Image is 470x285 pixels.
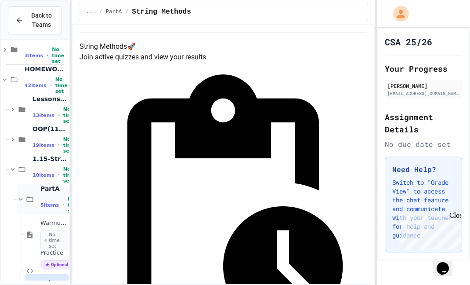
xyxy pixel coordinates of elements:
[385,36,432,48] h1: CSA 25/26
[8,6,62,34] button: Back to Teams
[433,250,461,276] iframe: chat widget
[385,139,462,150] div: No due date set
[384,4,411,24] div: My Account
[80,52,367,62] p: Join active quizzes and view your results
[387,90,459,97] div: [EMAIL_ADDRESS][DOMAIN_NAME]
[86,8,96,15] span: ...
[80,41,367,52] h4: String Methods 🚀
[387,82,459,90] div: [PERSON_NAME]
[99,8,102,15] span: /
[106,8,122,15] span: PartA
[385,62,462,75] h2: Your Progress
[397,212,461,249] iframe: chat widget
[392,178,455,240] p: Switch to "Grade View" to access the chat feature and communicate with your teacher for help and ...
[132,7,191,17] span: String Methods
[125,8,128,15] span: /
[385,111,462,135] h2: Assignment Details
[392,164,455,175] h3: Need Help?
[29,11,54,29] span: Back to Teams
[4,4,61,56] div: Chat with us now!Close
